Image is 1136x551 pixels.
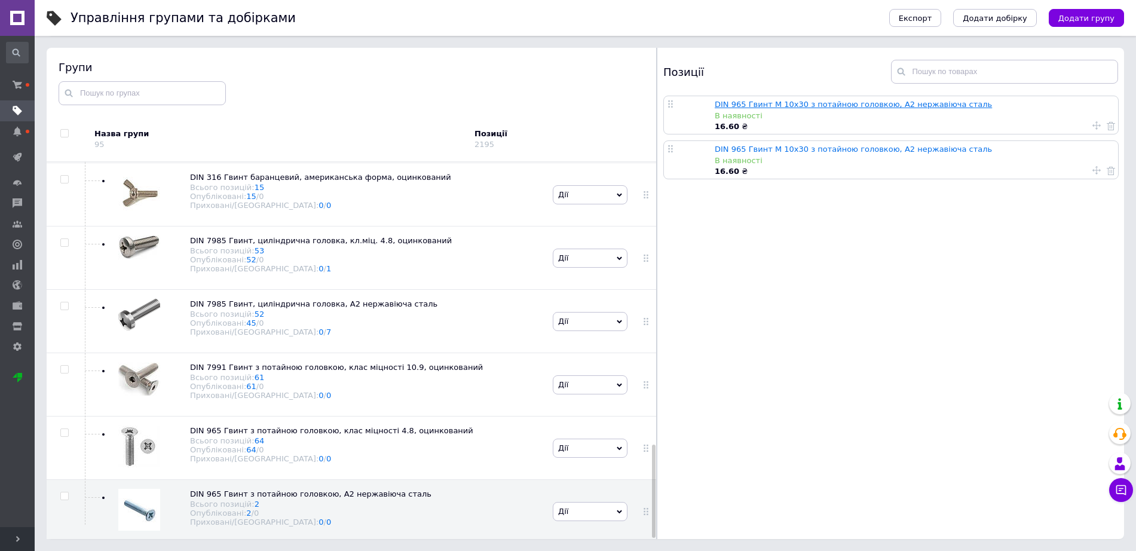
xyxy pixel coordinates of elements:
[326,201,331,210] a: 0
[255,373,265,382] a: 61
[190,183,451,192] div: Всього позицій:
[190,299,437,308] span: DIN 7985 Гвинт, циліндрична головка, А2 нержавіюча сталь
[118,235,160,259] img: DIN 7985 Гвинт, циліндрична головка, кл.міц. 4.8, оцинкований
[558,443,568,452] span: Дії
[326,454,331,463] a: 0
[190,310,437,319] div: Всього позицій:
[255,246,265,255] a: 53
[190,445,473,454] div: Опубліковані:
[1109,478,1133,502] button: Чат з покупцем
[190,436,473,445] div: Всього позицій:
[190,192,451,201] div: Опубліковані:
[324,327,332,336] span: /
[190,500,431,509] div: Всього позицій:
[256,255,264,264] span: /
[94,140,105,149] div: 95
[190,246,452,255] div: Всього позицій:
[715,167,739,176] b: 16.60
[246,509,251,518] a: 2
[256,445,264,454] span: /
[558,507,568,516] span: Дії
[259,445,264,454] div: 0
[256,319,264,327] span: /
[190,236,452,245] span: DIN 7985 Гвинт, циліндрична головка, кл.міц. 4.8, оцинкований
[319,454,323,463] a: 0
[715,145,992,154] a: DIN 965 Гвинт М 10х30 з потайною головкою, А2 нержавіюча сталь
[118,489,160,531] img: DIN 965 Гвинт з потайною головкою, А2 нержавіюча сталь
[190,373,483,382] div: Всього позицій:
[118,299,160,330] img: DIN 7985 Гвинт, циліндрична головка, А2 нержавіюча сталь
[190,426,473,435] span: DIN 965 Гвинт з потайною головкою, клас міцності 4.8, оцинкований
[326,264,331,273] a: 1
[259,319,264,327] div: 0
[899,14,932,23] span: Експорт
[889,9,942,27] button: Експорт
[190,382,483,391] div: Опубліковані:
[319,264,323,273] a: 0
[324,264,332,273] span: /
[326,327,331,336] a: 7
[190,327,437,336] div: Приховані/[GEOGRAPHIC_DATA]:
[246,445,256,454] a: 64
[1049,9,1124,27] button: Додати групу
[190,201,451,210] div: Приховані/[GEOGRAPHIC_DATA]:
[319,201,323,210] a: 0
[255,310,265,319] a: 52
[190,454,473,463] div: Приховані/[GEOGRAPHIC_DATA]:
[715,122,739,131] b: 16.60
[190,391,483,400] div: Приховані/[GEOGRAPHIC_DATA]:
[326,518,331,526] a: 0
[319,327,323,336] a: 0
[715,121,1112,132] div: ₴
[663,60,891,84] div: Позиції
[474,140,494,149] div: 2195
[715,111,1112,121] div: В наявності
[891,60,1119,84] input: Пошук по товарах
[1107,165,1115,176] a: Видалити товар
[326,391,331,400] a: 0
[324,518,332,526] span: /
[118,426,160,467] img: DIN 965 Гвинт з потайною головкою, клас міцності 4.8, оцинкований
[715,155,1112,166] div: В наявності
[255,436,265,445] a: 64
[71,11,296,25] h1: Управління групами та добірками
[319,518,323,526] a: 0
[558,317,568,326] span: Дії
[59,60,645,75] div: Групи
[324,201,332,210] span: /
[246,319,256,327] a: 45
[259,382,264,391] div: 0
[324,391,332,400] span: /
[190,363,483,372] span: DIN 7991 Гвинт з потайною головкою, клас міцності 10.9, оцинкований
[255,500,259,509] a: 2
[254,509,259,518] div: 0
[1107,120,1115,131] a: Видалити товар
[319,391,323,400] a: 0
[558,380,568,389] span: Дії
[558,190,568,199] span: Дії
[59,81,226,105] input: Пошук по групах
[963,14,1027,23] span: Додати добірку
[558,253,568,262] span: Дії
[259,192,264,201] div: 0
[246,192,256,201] a: 15
[118,172,160,214] img: DIN 316 Гвинт баранцевий, американська форма, оцинкований
[190,489,431,498] span: DIN 965 Гвинт з потайною головкою, А2 нержавіюча сталь
[259,255,264,264] div: 0
[190,319,437,327] div: Опубліковані:
[1058,14,1114,23] span: Додати групу
[252,509,259,518] span: /
[256,192,264,201] span: /
[190,518,431,526] div: Приховані/[GEOGRAPHIC_DATA]:
[190,255,452,264] div: Опубліковані:
[246,382,256,391] a: 61
[256,382,264,391] span: /
[953,9,1037,27] button: Додати добірку
[94,128,466,139] div: Назва групи
[246,255,256,264] a: 52
[118,362,160,396] img: DIN 7991 Гвинт з потайною головкою, клас міцності 10.9, оцинкований
[324,454,332,463] span: /
[474,128,576,139] div: Позиції
[190,173,451,182] span: DIN 316 Гвинт баранцевий, американська форма, оцинкований
[715,166,1112,177] div: ₴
